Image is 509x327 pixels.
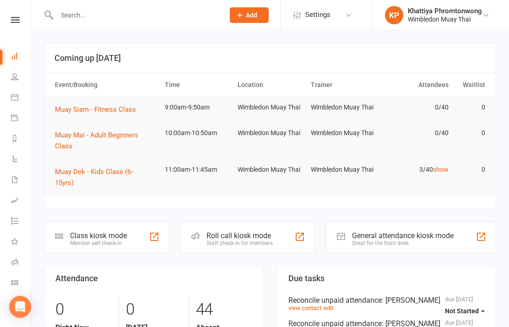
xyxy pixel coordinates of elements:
td: Wimbledon Muay Thai [307,97,380,118]
th: Location [233,73,307,97]
th: Waitlist [453,73,489,97]
a: Reports [11,129,32,150]
a: People [11,67,32,88]
a: Roll call kiosk mode [11,253,32,273]
td: 10:00am-10:50am [161,122,234,144]
span: Muay Siam - Fitness Class [55,105,136,114]
div: Roll call kiosk mode [206,231,273,240]
span: : [PERSON_NAME] [382,296,440,305]
a: Class kiosk mode [11,273,32,294]
div: General attendance kiosk mode [352,231,454,240]
button: Muay Dek - Kids Class (6-15yrs) [55,166,157,188]
div: Reconcile unpaid attendance [288,296,485,305]
td: 0 [453,159,489,180]
div: Great for the front desk [352,240,454,246]
td: Wimbledon Muay Thai [233,97,307,118]
div: Member self check-in [70,240,127,246]
a: view contact [288,305,321,311]
a: show [433,166,449,173]
div: Khattiya Phromtonwong [408,7,482,15]
th: Attendees [379,73,453,97]
th: Event/Booking [51,73,161,97]
span: Settings [305,5,330,25]
div: Staff check-in for members [206,240,273,246]
div: Class kiosk mode [70,231,127,240]
a: Assessments [11,191,32,212]
td: 0/40 [379,122,453,144]
td: 3/40 [379,159,453,180]
th: Trainer [307,73,380,97]
a: Calendar [11,88,32,109]
div: Wimbledon Muay Thai [408,15,482,23]
a: Payments [11,109,32,129]
span: Muay Dek - Kids Class (6-15yrs) [55,168,133,187]
input: Search... [54,9,218,22]
a: What's New [11,232,32,253]
h3: Attendance [55,274,252,283]
td: Wimbledon Muay Thai [233,159,307,180]
td: 0 [453,122,489,144]
h3: Coming up [DATE] [54,54,486,63]
td: Wimbledon Muay Thai [307,159,380,180]
td: Wimbledon Muay Thai [307,122,380,144]
div: KP [385,6,403,24]
button: Muay Siam - Fitness Class [55,104,142,115]
button: Add [230,7,269,23]
a: Dashboard [11,47,32,67]
td: Wimbledon Muay Thai [233,122,307,144]
div: 44 [196,296,252,323]
td: 0 [453,97,489,118]
th: Time [161,73,234,97]
h3: Due tasks [288,274,485,283]
button: Muay Mai - Adult Beginners Class [55,130,157,152]
div: 0 [126,296,182,323]
div: Open Intercom Messenger [9,296,31,318]
span: Muay Mai - Adult Beginners Class [55,131,138,150]
a: edit [324,305,333,311]
button: Not Started [445,303,485,319]
td: 9:00am-9:50am [161,97,234,118]
span: Not Started [445,307,479,315]
div: 0 [55,296,112,323]
td: 11:00am-11:45am [161,159,234,180]
span: Add [246,11,257,19]
td: 0/40 [379,97,453,118]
